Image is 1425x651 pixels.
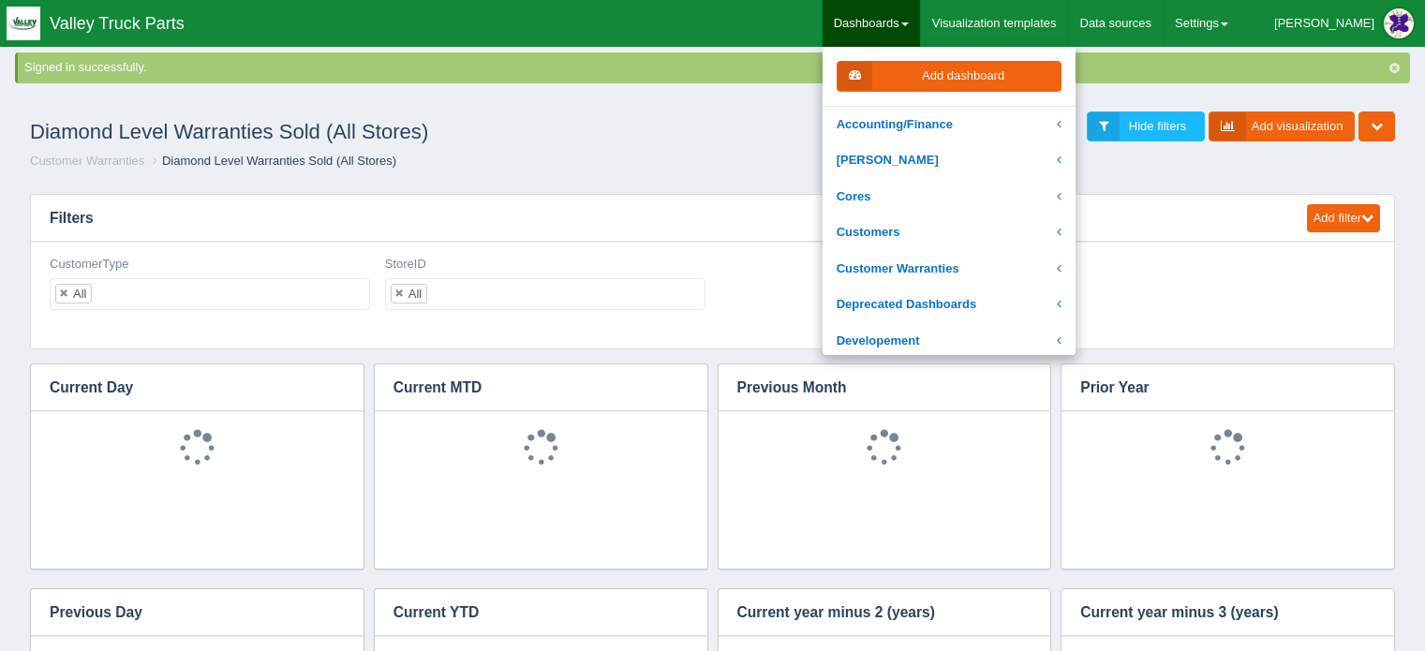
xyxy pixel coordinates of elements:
a: Add visualization [1209,111,1356,142]
a: Customers [823,215,1076,251]
a: Cores [823,179,1076,215]
div: [PERSON_NAME] [1274,5,1374,42]
img: q1blfpkbivjhsugxdrfq.png [7,7,40,40]
a: Deprecated Dashboards [823,287,1076,323]
label: CustomerType [50,256,129,274]
h3: Current year minus 2 (years) [719,589,1023,636]
a: Developement [823,323,1076,360]
button: Add filter [1307,204,1380,233]
h3: Current YTD [375,589,679,636]
div: Signed in successfully. [24,59,1406,77]
h1: Diamond Level Warranties Sold (All Stores) [30,111,713,153]
a: [PERSON_NAME] [823,142,1076,179]
h3: Previous Day [31,589,335,636]
a: Customer Warranties [823,251,1076,288]
li: Diamond Level Warranties Sold (All Stores) [148,153,396,170]
h3: Prior Year [1061,364,1366,411]
div: All [408,288,422,300]
a: Add dashboard [837,61,1061,92]
h3: Current MTD [375,364,679,411]
div: All [73,288,86,300]
h3: Filters [31,195,1289,242]
h3: Previous Month [719,364,1023,411]
a: Hide filters [1087,111,1205,142]
h3: Current Day [31,364,335,411]
label: StoreID [385,256,426,274]
span: Hide filters [1129,119,1186,133]
h3: Current year minus 3 (years) [1061,589,1366,636]
a: Accounting/Finance [823,107,1076,143]
img: Profile Picture [1384,8,1414,38]
span: Valley Truck Parts [50,14,185,33]
a: Customer Warranties [30,154,144,168]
